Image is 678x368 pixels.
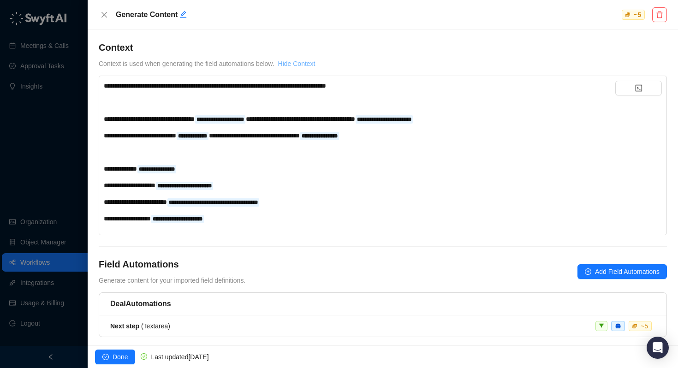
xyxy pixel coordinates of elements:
span: Add Field Automations [595,267,660,277]
h4: Context [99,41,667,54]
button: Done [95,350,135,364]
span: Generate content for your imported field definitions. [99,277,245,284]
h4: Field Automations [99,258,245,271]
div: ~ 5 [639,321,650,331]
button: Add Field Automations [577,264,667,279]
span: check-circle [102,354,109,360]
strong: Next step [110,322,139,330]
span: code [635,84,642,92]
span: plus-circle [585,268,591,275]
div: Open Intercom Messenger [647,337,669,359]
span: ( Textarea ) [110,322,170,330]
span: edit [179,11,187,18]
span: Context is used when generating the field automations below. [99,60,274,67]
h5: Deal Automations [110,298,655,309]
button: Close [99,9,110,20]
h5: Generate Content [116,9,619,20]
span: delete [656,11,663,18]
span: Done [113,352,128,362]
span: close [101,11,108,18]
button: Edit [179,9,187,20]
span: Last updated [DATE] [151,353,208,361]
div: ~ 5 [632,10,643,19]
a: Hide Context [278,60,315,67]
span: check-circle [141,353,147,360]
